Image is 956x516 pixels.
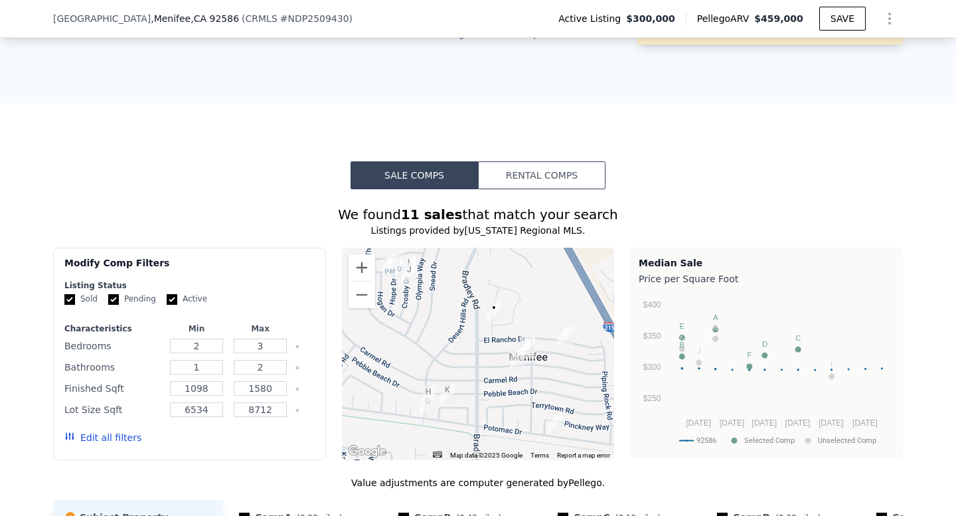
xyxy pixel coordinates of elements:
div: 27325 El Rancho Dr [558,325,572,347]
span: Pellego ARV [697,12,755,25]
button: Keyboard shortcuts [433,452,442,458]
button: Clear [295,344,300,349]
div: Finished Sqft [64,379,162,398]
button: Edit all filters [64,431,141,444]
text: K [680,333,685,341]
img: Google [345,443,389,460]
div: 27060 Blue Hill Dr [487,301,501,323]
text: J [697,347,701,355]
div: Modify Comp Filters [64,256,315,280]
div: Bedrooms [64,337,162,355]
button: Zoom out [349,282,375,308]
div: Min [167,323,226,334]
button: Zoom in [349,254,375,281]
input: Pending [108,294,119,305]
span: $459,000 [754,13,803,24]
div: Median Sale [639,256,894,270]
label: Sold [64,294,98,305]
div: 26858 Pinckney Way [440,383,455,406]
div: 26181 Saint Mary'S Street [520,336,535,359]
label: Pending [108,294,156,305]
div: Value adjustments are computer generated by Pellego . [53,476,903,489]
button: Sale Comps [351,161,478,189]
button: Rental Comps [478,161,605,189]
div: 27272 Potomac Dr [548,412,562,434]
div: Characteristics [64,323,162,334]
text: [DATE] [686,418,711,428]
text: [DATE] [852,418,878,428]
text: $300 [643,363,661,372]
strong: 11 sales [401,207,463,222]
div: 29808 Desert Hills Rd [421,385,436,408]
div: 28912 Crosby Dr [402,263,416,286]
text: H [713,323,718,331]
text: [DATE] [720,418,745,428]
span: , Menifee [151,12,239,25]
span: $300,000 [626,12,675,25]
text: $350 [643,331,661,341]
div: ( ) [242,12,353,25]
text: [DATE] [752,418,777,428]
div: 29848 Desert Hills Rd [420,394,435,417]
text: Unselected Comp [818,436,876,445]
text: [DATE] [785,418,811,428]
text: $250 [643,394,661,403]
div: 28870 Crosby Dr [402,256,416,278]
text: A [713,313,718,321]
div: Max [231,323,289,334]
a: Terms (opens in new tab) [530,452,549,459]
text: C [795,334,801,342]
text: 92586 [696,436,716,445]
div: 28861 Crosby Dr [395,254,410,277]
span: # NDP2509430 [280,13,349,24]
button: Clear [295,408,300,413]
div: We found that match your search [53,205,903,224]
div: 29661 Thornhill Dr [510,347,524,370]
input: Sold [64,294,75,305]
div: Lot Size Sqft [64,400,162,419]
span: Active Listing [558,12,626,25]
div: Listing Status [64,280,315,291]
text: D [762,340,767,348]
div: Listings provided by [US_STATE] Regional MLS . [53,224,903,237]
div: Bathrooms [64,358,162,377]
a: Report a map error [557,452,610,459]
span: [GEOGRAPHIC_DATA] [53,12,151,25]
text: Selected Comp [744,436,795,445]
text: [DATE] [819,418,844,428]
text: B [680,341,684,349]
input: Active [167,294,177,305]
button: SAVE [819,7,866,31]
span: Map data ©2025 Google [450,452,522,459]
button: Show Options [876,5,903,32]
text: I [831,361,833,369]
div: Price per Square Foot [639,270,894,288]
label: Active [167,294,207,305]
svg: A chart. [639,288,894,454]
div: 28869 Hope Dr [382,254,397,276]
span: CRMLS [246,13,278,24]
button: Clear [295,365,300,371]
a: Open this area in Google Maps (opens a new window) [345,443,389,460]
span: , CA 92586 [191,13,239,24]
text: $400 [643,300,661,309]
button: Clear [295,387,300,392]
text: E [680,322,684,330]
text: F [747,351,752,359]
